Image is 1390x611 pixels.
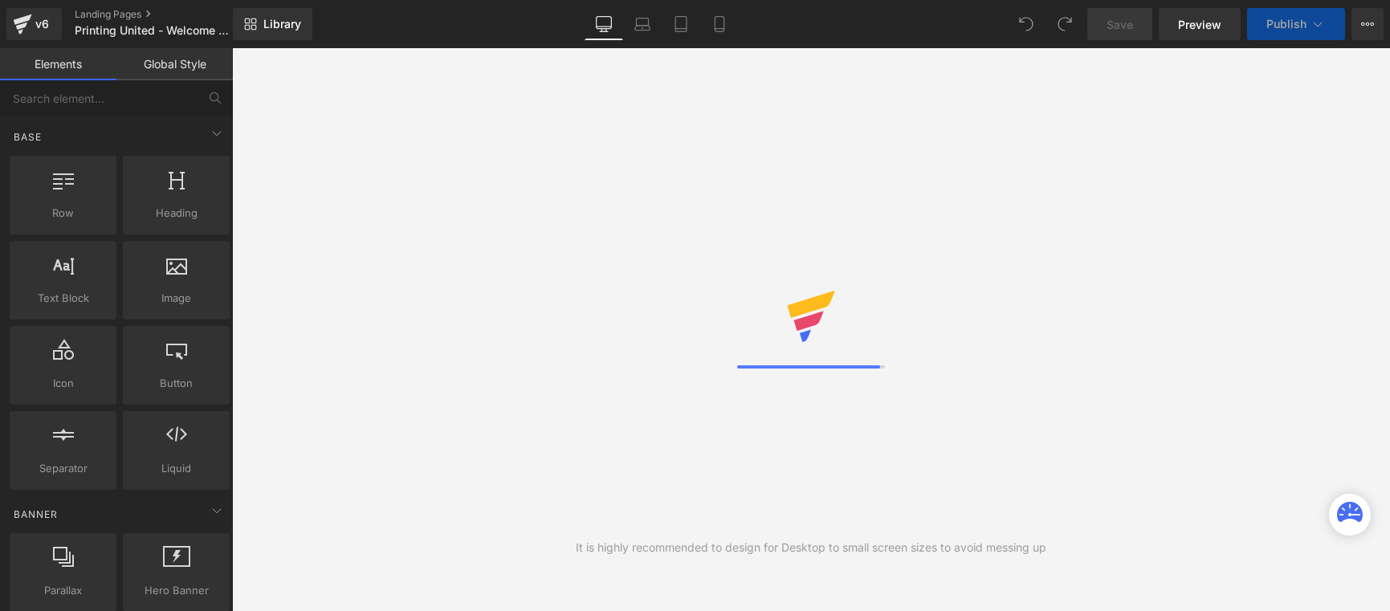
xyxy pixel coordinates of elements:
span: Publish [1266,18,1306,31]
a: Desktop [585,8,623,40]
span: Icon [14,375,112,392]
a: Preview [1159,8,1241,40]
button: Undo [1010,8,1042,40]
div: It is highly recommended to design for Desktop to small screen sizes to avoid messing up [576,539,1046,556]
div: v6 [32,14,52,35]
span: Heading [128,205,225,222]
span: Hero Banner [128,582,225,599]
span: Liquid [128,460,225,477]
a: Mobile [700,8,739,40]
span: Library [263,17,301,31]
span: Banner [12,507,59,522]
a: Global Style [116,48,233,80]
span: Parallax [14,582,112,599]
span: Row [14,205,112,222]
span: Base [12,129,43,145]
a: Tablet [662,8,700,40]
button: Publish [1247,8,1345,40]
a: Laptop [623,8,662,40]
button: Redo [1049,8,1081,40]
a: New Library [233,8,312,40]
a: Landing Pages [75,8,259,21]
span: Image [128,290,225,307]
span: Text Block [14,290,112,307]
span: Printing United - Welcome to All American Print Supply Co [75,24,229,37]
button: More [1351,8,1384,40]
span: Separator [14,460,112,477]
span: Save [1107,16,1133,33]
span: Button [128,375,225,392]
a: v6 [6,8,62,40]
span: Preview [1178,16,1221,33]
